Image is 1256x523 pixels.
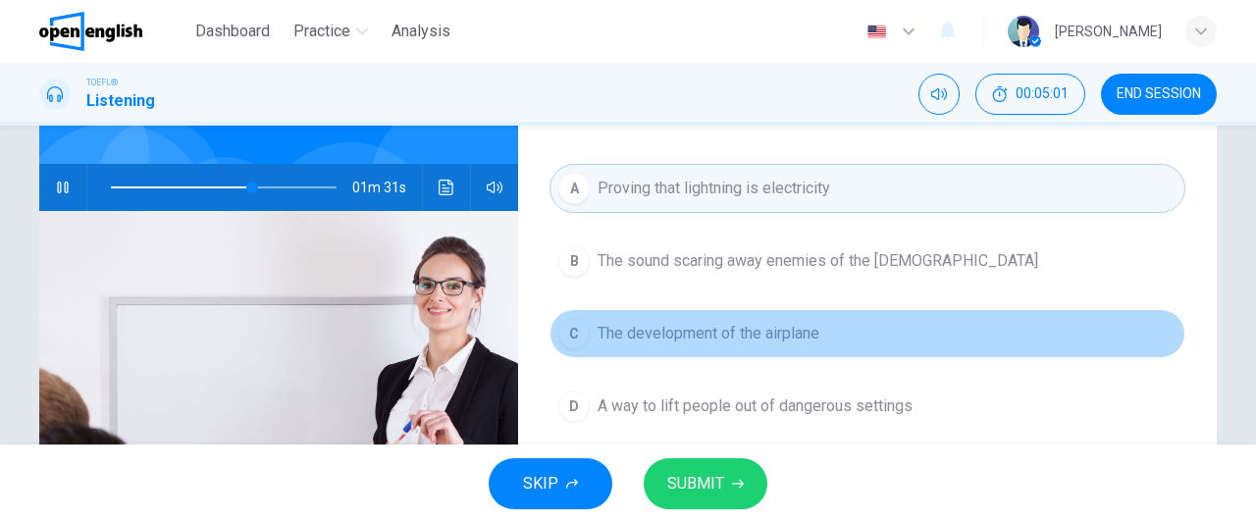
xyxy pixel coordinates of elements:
button: AProving that lightning is electricity [549,164,1185,213]
button: Dashboard [187,14,278,49]
img: en [864,25,889,39]
a: OpenEnglish logo [39,12,187,51]
span: 00:05:01 [1016,86,1069,102]
button: Practice [286,14,376,49]
div: [PERSON_NAME] [1055,20,1162,43]
button: Click to see the audio transcription [431,164,462,211]
span: SUBMIT [667,470,724,497]
span: SKIP [523,470,558,497]
button: DA way to lift people out of dangerous settings [549,382,1185,431]
span: The sound scaring away enemies of the [DEMOGRAPHIC_DATA] [598,249,1038,273]
div: Hide [975,74,1085,115]
h1: Listening [86,89,155,113]
div: C [558,318,590,349]
button: 00:05:01 [975,74,1085,115]
span: The development of the airplane [598,322,819,345]
span: Dashboard [195,20,270,43]
span: Proving that lightning is electricity [598,177,830,200]
div: D [558,391,590,422]
span: Analysis [392,20,450,43]
button: SUBMIT [644,458,767,509]
span: END SESSION [1117,86,1201,102]
span: 01m 31s [352,164,422,211]
div: A [558,173,590,204]
span: TOEFL® [86,76,118,89]
div: B [558,245,590,277]
button: SKIP [489,458,612,509]
span: A way to lift people out of dangerous settings [598,394,913,418]
span: Practice [293,20,350,43]
button: END SESSION [1101,74,1217,115]
button: Analysis [384,14,458,49]
img: OpenEnglish logo [39,12,142,51]
img: Profile picture [1008,16,1039,47]
button: CThe development of the airplane [549,309,1185,358]
div: Mute [918,74,960,115]
button: BThe sound scaring away enemies of the [DEMOGRAPHIC_DATA] [549,236,1185,286]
